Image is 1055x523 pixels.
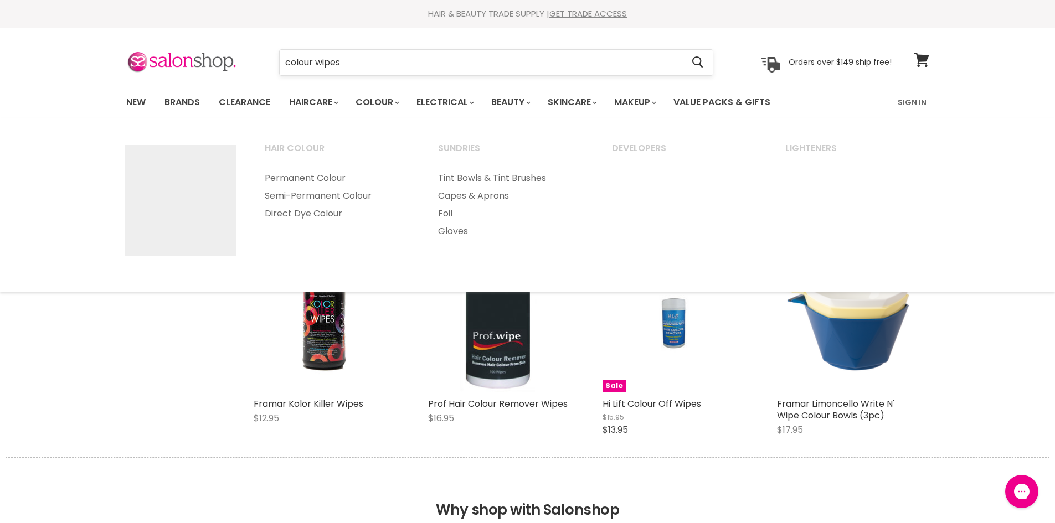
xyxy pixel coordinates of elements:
ul: Main menu [118,86,835,118]
nav: Main [112,86,943,118]
img: Framar Limoncello Write N' Wipe Colour Bowls (3pc) [777,251,918,392]
span: $17.95 [777,423,803,436]
ul: Main menu [424,169,596,240]
a: Tint Bowls & Tint Brushes [424,169,596,187]
a: Hi Lift Colour Off WipesSale [603,251,744,392]
img: Prof Hair Colour Remover Wipes [451,251,545,392]
a: Sign In [891,91,933,114]
a: Brands [156,91,208,114]
div: HAIR & BEAUTY TRADE SUPPLY | [112,8,943,19]
a: Electrical [408,91,481,114]
a: Semi-Permanent Colour [251,187,423,205]
a: Skincare [539,91,604,114]
a: Direct Dye Colour [251,205,423,222]
span: $13.95 [603,423,628,436]
a: Hi Lift Colour Off Wipes [603,397,701,410]
span: Sale [603,380,626,392]
a: Permanent Colour [251,169,423,187]
a: Developers [598,139,770,167]
span: $12.95 [254,412,279,424]
a: Sundries [424,139,596,167]
a: Value Packs & Gifts [665,91,779,114]
a: New [118,91,154,114]
form: Product [279,49,713,76]
a: Foil [424,205,596,222]
input: Search [280,50,683,75]
a: Makeup [606,91,663,114]
a: Prof Hair Colour Remover Wipes [428,251,569,392]
a: Gloves [424,222,596,240]
a: Lighteners [771,139,943,167]
a: Framar Limoncello Write N' Wipe Colour Bowls (3pc) [777,397,894,422]
span: $16.95 [428,412,454,424]
ul: Main menu [251,169,423,222]
a: Clearance [210,91,279,114]
a: Colour [347,91,406,114]
a: Beauty [483,91,537,114]
a: Hair Colour [251,139,423,167]
p: Orders over $149 ship free! [789,57,892,67]
span: $15.95 [603,412,624,422]
iframe: Gorgias live chat messenger [1000,471,1044,512]
a: Prof Hair Colour Remover Wipes [428,397,568,410]
button: Search [683,50,713,75]
img: Hi Lift Colour Off Wipes [626,251,720,392]
a: Capes & Aprons [424,187,596,205]
img: Framar Kolor Killer Wipes [254,251,395,392]
a: Framar Kolor Killer Wipes [254,397,363,410]
a: Haircare [281,91,345,114]
a: GET TRADE ACCESS [549,8,627,19]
